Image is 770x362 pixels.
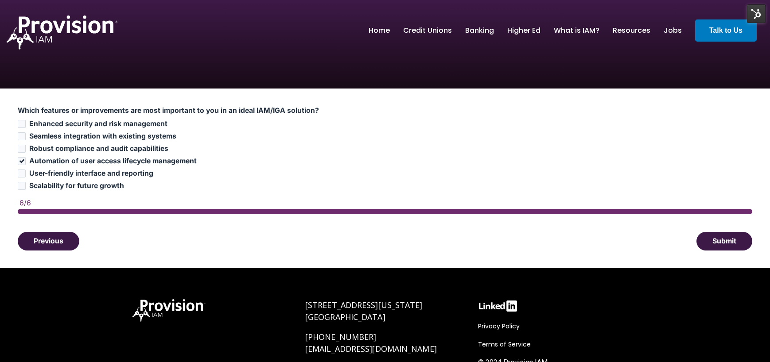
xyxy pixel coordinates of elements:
span: Terms of Service [478,340,531,349]
a: Credit Unions [403,23,452,38]
span: Automation of user access lifecycle management [29,157,197,165]
span: [GEOGRAPHIC_DATA] [305,312,385,322]
a: Talk to Us [695,19,757,42]
span: Scalability for future growth [29,181,124,190]
div: page 6 of 6 [18,209,752,214]
span: [STREET_ADDRESS][US_STATE] [305,300,423,310]
img: ProvisionIAM-Logo-White [7,15,117,50]
span: Enhanced security and risk management [29,119,167,128]
input: Scalability for future growth [18,182,26,190]
input: User-friendly interface and reporting [18,169,26,177]
a: [STREET_ADDRESS][US_STATE][GEOGRAPHIC_DATA] [305,300,423,322]
button: Submit [696,232,752,250]
button: Previous [18,232,79,250]
a: Higher Ed [507,23,541,38]
a: Privacy Policy [478,321,524,331]
input: Seamless integration with existing systems [18,132,26,140]
input: Robust compliance and audit capabilities [18,145,26,153]
input: Enhanced security and risk management [18,120,26,128]
span: Privacy Policy [478,322,520,331]
span: Seamless integration with existing systems [29,132,176,140]
strong: Talk to Us [709,27,743,34]
span: User-friendly interface and reporting [29,169,153,177]
a: [PHONE_NUMBER] [305,331,376,342]
img: ProvisionIAM-Logo-White@3x [132,299,206,322]
a: Home [369,23,390,38]
span: Which features or improvements are most important to you in an ideal IAM/IGA solution? [18,106,319,115]
span: Robust compliance and audit capabilities [29,144,168,153]
input: Automation of user access lifecycle management [18,157,26,165]
a: Banking [465,23,494,38]
div: 6/6 [19,199,752,207]
a: What is IAM? [554,23,599,38]
nav: menu [362,16,688,45]
a: Jobs [664,23,682,38]
img: HubSpot Tools Menu Toggle [747,4,766,23]
a: [EMAIL_ADDRESS][DOMAIN_NAME] [305,343,437,354]
a: Terms of Service [478,339,535,350]
a: Resources [613,23,650,38]
img: linkedin [478,299,518,313]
